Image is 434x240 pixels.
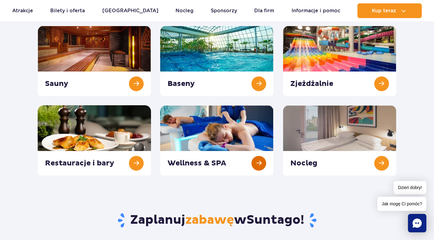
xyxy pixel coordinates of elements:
[211,3,237,18] a: Sponsorzy
[408,214,426,232] div: Chat
[372,8,396,14] span: Kup teraz
[175,3,194,18] a: Nocleg
[38,212,396,228] h3: Zaplanuj w !
[394,181,426,194] span: Dzień dobry!
[185,212,234,228] span: zabawę
[377,197,426,211] span: Jak mogę Ci pomóc?
[50,3,85,18] a: Bilety i oferta
[254,3,274,18] a: Dla firm
[292,3,340,18] a: Informacje i pomoc
[102,3,158,18] a: [GEOGRAPHIC_DATA]
[247,212,300,228] span: Suntago
[357,3,422,18] button: Kup teraz
[12,3,33,18] a: Atrakcje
